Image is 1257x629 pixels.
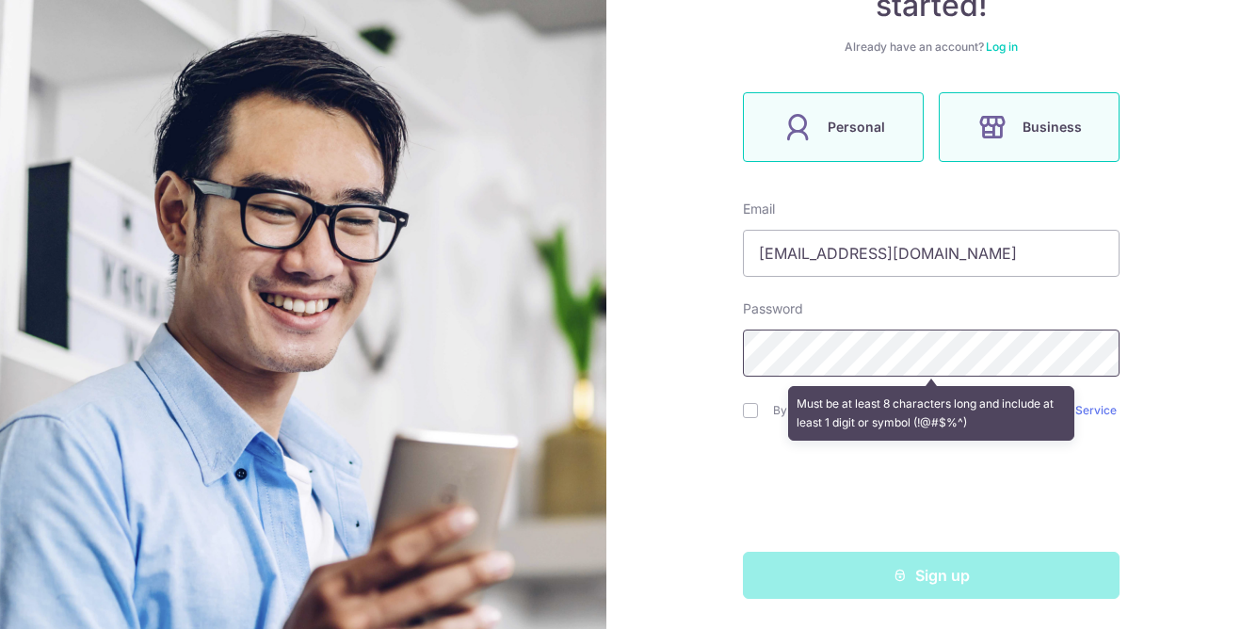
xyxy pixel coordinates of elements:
[743,299,803,318] label: Password
[1023,116,1082,138] span: Business
[743,230,1120,277] input: Enter your Email
[931,92,1127,162] a: Business
[828,116,885,138] span: Personal
[788,456,1074,529] iframe: reCAPTCHA
[743,40,1120,55] div: Already have an account?
[743,200,775,218] label: Email
[735,92,931,162] a: Personal
[986,40,1018,54] a: Log in
[788,386,1074,441] div: Must be at least 8 characters long and include at least 1 digit or symbol (!@#$%^)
